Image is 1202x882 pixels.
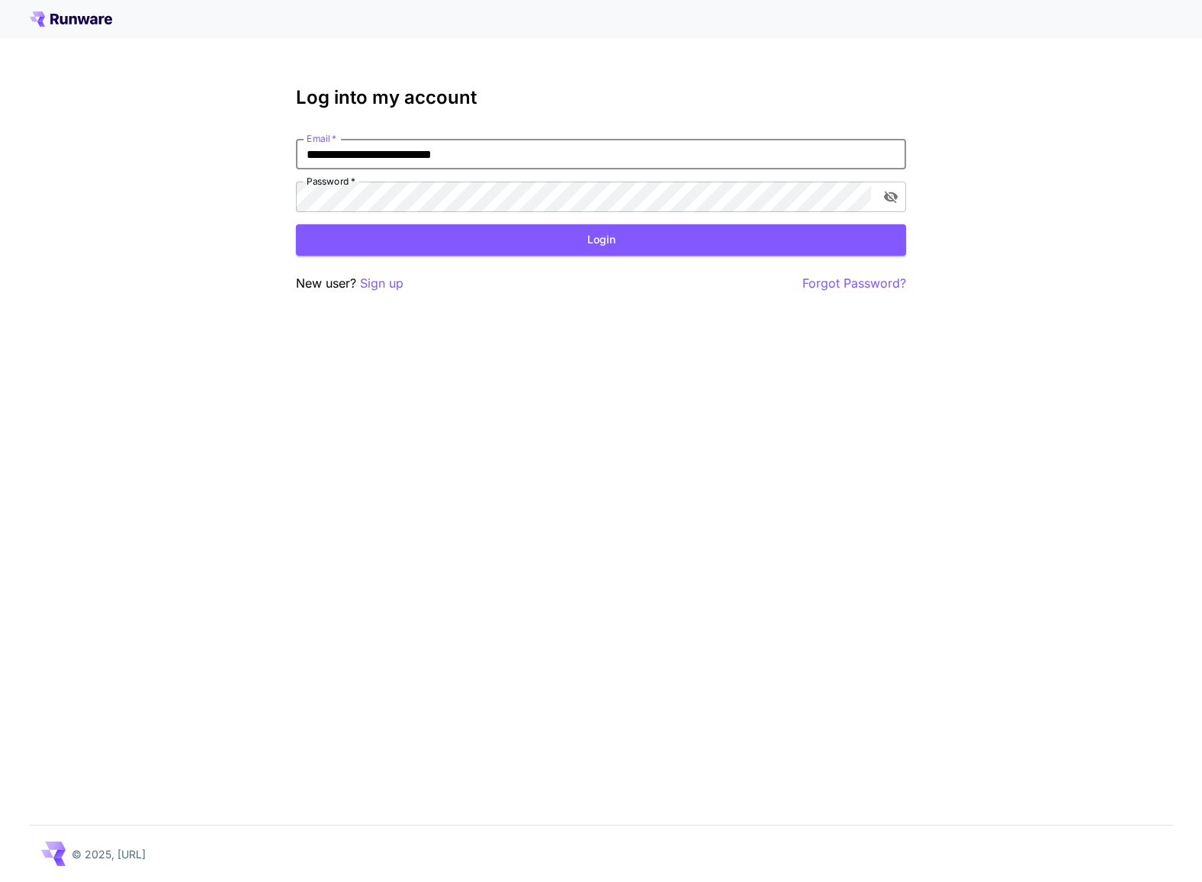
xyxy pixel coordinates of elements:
[877,183,905,211] button: toggle password visibility
[802,274,906,293] button: Forgot Password?
[307,175,355,188] label: Password
[307,132,336,145] label: Email
[296,224,906,256] button: Login
[296,87,906,108] h3: Log into my account
[296,274,403,293] p: New user?
[72,846,146,862] p: © 2025, [URL]
[360,274,403,293] button: Sign up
